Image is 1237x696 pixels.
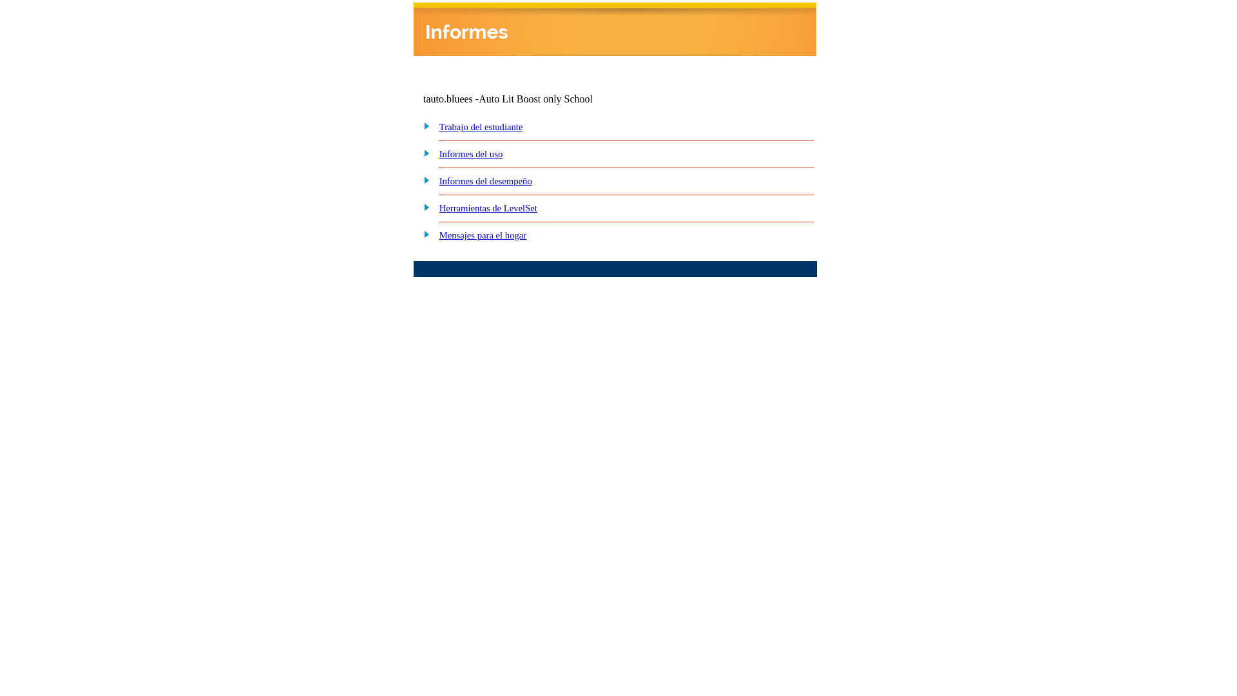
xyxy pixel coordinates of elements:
nobr: Auto Lit Boost only School [479,93,593,104]
img: plus.gif [417,201,430,213]
a: Herramientas de LevelSet [439,203,537,213]
img: plus.gif [417,120,430,131]
a: Trabajo del estudiante [439,122,523,132]
img: plus.gif [417,228,430,240]
a: Informes del desempeño [439,176,532,186]
img: header [414,3,816,56]
a: Mensajes para el hogar [439,230,527,240]
img: plus.gif [417,174,430,186]
td: tauto.bluees - [423,93,660,105]
img: plus.gif [417,147,430,159]
a: Informes del uso [439,149,503,159]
